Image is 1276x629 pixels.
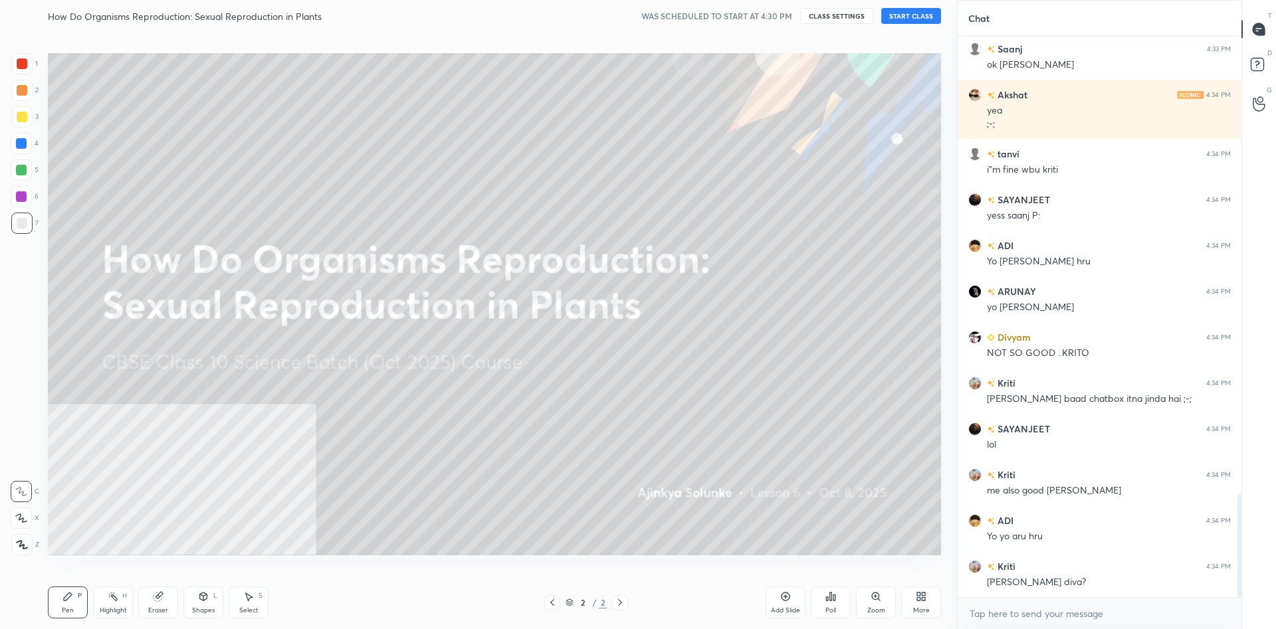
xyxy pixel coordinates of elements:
[592,598,596,606] div: /
[1206,242,1231,250] div: 4:34 PM
[1206,563,1231,571] div: 4:34 PM
[987,426,995,433] img: no-rating-badge.077c3623.svg
[987,333,995,341] img: Learner_Badge_beginner_1_8b307cf2a0.svg
[968,514,982,527] img: f6a15a2ea49442a8bb89e5752c1acb3c.jpg
[987,163,1231,177] div: i"m fine wbu kriti
[987,197,995,204] img: no-rating-badge.077c3623.svg
[239,607,259,614] div: Select
[987,151,995,158] img: no-rating-badge.077c3623.svg
[987,563,995,571] img: no-rating-badge.077c3623.svg
[987,301,1231,314] div: yo [PERSON_NAME]
[968,422,982,436] img: 599055bc1cb541b99b1a70a2069e4074.jpg
[881,8,941,24] button: START CLASS
[213,592,217,599] div: L
[48,10,322,23] h4: How Do Organisms Reproduction: Sexual Reproduction in Plants
[987,118,1231,131] div: ;-;
[995,284,1036,298] h6: ARUNAY
[192,607,215,614] div: Shapes
[100,607,127,614] div: Highlight
[1267,48,1272,58] p: D
[259,592,263,599] div: S
[968,560,982,573] img: cbe43a4beecc466bb6eb95ab0da6df8b.jpg
[800,8,873,24] button: CLASS SETTINGS
[1177,91,1204,99] img: iconic-light.a09c19a4.png
[1267,85,1272,95] p: G
[987,242,995,250] img: no-rating-badge.077c3623.svg
[987,104,1231,118] div: yea
[11,507,39,529] div: X
[641,10,792,22] h5: WAS SCHEDULED TO START AT 4:30 PM
[987,484,1231,497] div: me also good [PERSON_NAME]
[11,186,39,207] div: 6
[987,92,995,99] img: no-rating-badge.077c3623.svg
[968,147,982,161] img: default.png
[1206,288,1231,296] div: 4:34 PM
[771,607,800,614] div: Add Slide
[913,607,930,614] div: More
[995,513,1013,527] h6: ADI
[1207,45,1231,53] div: 4:33 PM
[987,58,1231,72] div: ok [PERSON_NAME]
[968,43,982,56] img: default.png
[995,238,1013,252] h6: ADI
[576,598,589,606] div: 2
[958,37,1241,597] div: grid
[1206,517,1231,525] div: 4:34 PM
[968,193,982,207] img: 599055bc1cb541b99b1a70a2069e4074.jpg
[11,106,39,128] div: 3
[1268,11,1272,21] p: T
[1206,471,1231,479] div: 4:34 PM
[987,255,1231,268] div: Yo [PERSON_NAME] hru
[1206,425,1231,433] div: 4:34 PM
[11,133,39,154] div: 4
[995,193,1050,207] h6: SAYANJEET
[968,88,982,102] img: 14cc8a8fc1ae42f1883495afe8d486a6.jpg
[11,534,39,555] div: Z
[1206,150,1231,158] div: 4:34 PM
[995,559,1015,573] h6: Kriti
[987,576,1231,589] div: [PERSON_NAME] diva?
[1206,333,1231,341] div: 4:34 PM
[987,472,995,479] img: no-rating-badge.077c3623.svg
[995,468,1015,482] h6: Kriti
[11,53,38,74] div: 1
[599,596,607,608] div: 2
[958,1,1000,36] p: Chat
[11,80,39,101] div: 2
[148,607,168,614] div: Eraser
[968,331,982,344] img: a2358f68e26044338e95187e8e2d099f.jpg
[987,347,1231,360] div: NOT SO GOOD ..KRITO
[968,377,982,390] img: cbe43a4beecc466bb6eb95ab0da6df8b.jpg
[968,285,982,298] img: 0c8c6a2ef3f34393ae54166f232a1200.jpg
[825,607,836,614] div: Poll
[11,159,39,181] div: 5
[987,288,995,296] img: no-rating-badge.077c3623.svg
[968,468,982,482] img: cbe43a4beecc466bb6eb95ab0da6df8b.jpg
[995,88,1027,102] h6: Akshat
[987,393,1231,406] div: [PERSON_NAME] baad chatbox itna jinda hai ;-;
[1206,91,1231,99] div: 4:34 PM
[995,422,1050,436] h6: SAYANJEET
[987,517,995,525] img: no-rating-badge.077c3623.svg
[867,607,885,614] div: Zoom
[995,147,1019,161] h6: tanvi
[987,209,1231,223] div: yess saanj P:
[995,330,1031,344] h6: Divyam
[11,213,39,234] div: 7
[987,530,1231,543] div: Yo yo aru hru
[987,380,995,387] img: no-rating-badge.077c3623.svg
[995,42,1022,56] h6: Saanj
[995,376,1015,390] h6: Kriti
[987,438,1231,452] div: lol
[11,481,39,502] div: C
[122,592,127,599] div: H
[1206,379,1231,387] div: 4:34 PM
[968,239,982,252] img: f6a15a2ea49442a8bb89e5752c1acb3c.jpg
[62,607,74,614] div: Pen
[78,592,82,599] div: P
[987,46,995,53] img: no-rating-badge.077c3623.svg
[1206,196,1231,204] div: 4:34 PM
